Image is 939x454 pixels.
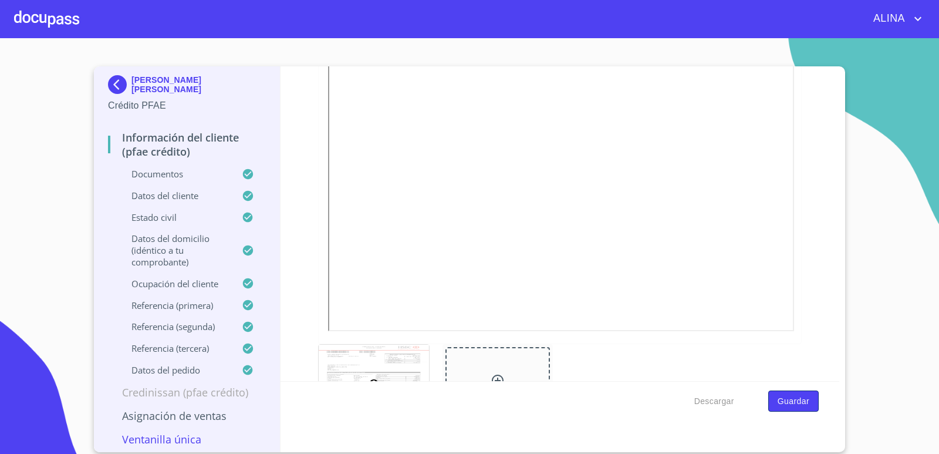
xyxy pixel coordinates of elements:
[108,233,242,268] p: Datos del domicilio (idéntico a tu comprobante)
[328,15,795,331] iframe: Comprobante de Domicilio
[108,75,266,99] div: [PERSON_NAME] [PERSON_NAME]
[864,9,911,28] span: ALINA
[108,278,242,290] p: Ocupación del Cliente
[108,321,242,332] p: Referencia (segunda)
[768,391,819,412] button: Guardar
[690,391,739,412] button: Descargar
[108,364,242,376] p: Datos del pedido
[694,394,734,409] span: Descargar
[108,385,266,399] p: Credinissan (PFAE crédito)
[108,342,242,354] p: Referencia (tercera)
[108,168,242,180] p: Documentos
[108,75,131,94] img: Docupass spot blue
[108,409,266,423] p: Asignación de Ventas
[108,130,266,159] p: Información del cliente (PFAE crédito)
[108,300,242,311] p: Referencia (primera)
[131,75,266,94] p: [PERSON_NAME] [PERSON_NAME]
[108,99,266,113] p: Crédito PFAE
[778,394,809,409] span: Guardar
[108,211,242,223] p: Estado Civil
[864,9,925,28] button: account of current user
[108,432,266,446] p: Ventanilla única
[108,190,242,201] p: Datos del cliente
